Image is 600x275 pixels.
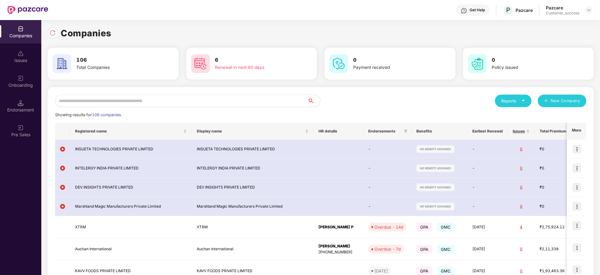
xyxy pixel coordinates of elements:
img: svg+xml;base64,PHN2ZyB4bWxucz0iaHR0cDovL3d3dy53My5vcmcvMjAwMC9zdmciIHdpZHRoPSI2MCIgaGVpZ2h0PSI2MC... [468,54,487,73]
img: svg+xml;base64,PHN2ZyBpZD0iUmVsb2FkLTMyeDMyIiB4bWxucz0iaHR0cDovL3d3dy53My5vcmcvMjAwMC9zdmciIHdpZH... [49,30,56,36]
div: ₹2,75,924.12 [540,224,571,230]
td: XTRM [192,216,313,238]
td: - [363,159,411,178]
th: More [567,123,586,140]
img: icon [572,265,581,274]
img: svg+xml;base64,PHN2ZyB4bWxucz0iaHR0cDovL3d3dy53My5vcmcvMjAwMC9zdmciIHdpZHRoPSIxMjIiIGhlaWdodD0iMj... [416,145,455,153]
td: [DATE] [467,216,508,238]
div: [DATE] [374,268,388,274]
img: New Pazcare Logo [8,6,48,14]
td: Marshland Magic Manufacturers Private Limited [70,197,192,216]
td: - [467,159,508,178]
span: GMC [437,223,455,231]
div: Pazcare [516,7,533,13]
div: Payment received [353,64,432,71]
img: svg+xml;base64,PHN2ZyB4bWxucz0iaHR0cDovL3d3dy53My5vcmcvMjAwMC9zdmciIHdpZHRoPSI2MCIgaGVpZ2h0PSI2MC... [329,54,348,73]
img: svg+xml;base64,PHN2ZyB4bWxucz0iaHR0cDovL3d3dy53My5vcmcvMjAwMC9zdmciIHdpZHRoPSIxMjIiIGhlaWdodD0iMj... [416,203,455,210]
div: [PERSON_NAME] [318,243,358,249]
div: [PHONE_NUMBER] [318,249,358,255]
div: Reports [501,98,525,104]
td: - [467,178,508,197]
th: Issues [508,123,535,140]
div: ₹0 [540,165,571,171]
img: icon [572,145,581,153]
div: ₹2,11,338 [540,246,571,252]
span: Registered name [75,129,182,134]
img: svg+xml;base64,PHN2ZyBpZD0iRHJvcGRvd24tMzJ4MzIiIHhtbG5zPSJodHRwOi8vd3d3LnczLm9yZy8yMDAwL3N2ZyIgd2... [586,8,591,13]
span: Showing results for [55,112,122,117]
h3: 6 [215,56,294,64]
button: plusNew Company [538,95,586,107]
h1: Companies [61,26,111,40]
img: svg+xml;base64,PHN2ZyB3aWR0aD0iMTQuNSIgaGVpZ2h0PSIxNC41IiB2aWV3Qm94PSIwIDAgMTYgMTYiIGZpbGw9Im5vbm... [18,100,24,106]
span: plus [544,99,548,104]
button: search [307,95,320,107]
td: [DATE] [467,238,508,261]
div: 0 [513,146,530,152]
div: ₹0 [540,204,571,210]
img: icon [572,202,581,211]
div: Total Companies [76,64,155,71]
h3: 106 [76,56,155,64]
td: - [363,178,411,197]
div: Overdue - 7d [374,246,401,252]
div: 0 [513,204,530,210]
span: GMC [437,245,455,254]
img: icon [572,183,581,192]
div: 0 [513,165,530,171]
h3: 0 [353,56,432,64]
td: INSUETA TECHNOLOGIES PRIVATE LIMITED [192,140,313,159]
th: Registered name [70,123,192,140]
div: Pazcare [546,5,579,11]
span: search [307,98,320,103]
img: svg+xml;base64,PHN2ZyB4bWxucz0iaHR0cDovL3d3dy53My5vcmcvMjAwMC9zdmciIHdpZHRoPSIxMiIgaGVpZ2h0PSIxMi... [60,147,65,152]
img: icon [572,164,581,173]
div: ₹1,93,463.36 [540,268,571,274]
td: - [363,197,411,216]
div: Overdue - 14d [374,224,403,230]
td: - [467,197,508,216]
span: Endorsements [368,129,401,134]
span: Issues [513,129,525,134]
span: caret-down [521,99,525,103]
td: INTELERGY INDIA PRIVATE LIMITED [70,159,192,178]
img: svg+xml;base64,PHN2ZyB3aWR0aD0iMjAiIGhlaWdodD0iMjAiIHZpZXdCb3g9IjAgMCAyMCAyMCIgZmlsbD0ibm9uZSIgeG... [18,125,24,131]
div: Get Help [470,8,485,13]
div: Policy issued [492,64,571,71]
span: Total Premium [540,129,566,134]
span: Display name [197,129,304,134]
img: svg+xml;base64,PHN2ZyBpZD0iSXNzdWVzX2Rpc2FibGVkIiB4bWxucz0iaHR0cDovL3d3dy53My5vcmcvMjAwMC9zdmciIH... [18,50,24,57]
div: Renewal in next 60 days [215,64,294,71]
td: INSUETA TECHNOLOGIES PRIVATE LIMITED [70,140,192,159]
td: DEV INSIGHTS PRIVATE LIMITED [70,178,192,197]
span: New Company [551,98,580,104]
div: 0 [513,268,530,274]
div: Customer_success [546,11,579,16]
div: 0 [513,184,530,190]
img: icon [572,221,581,230]
span: P [506,6,510,14]
img: svg+xml;base64,PHN2ZyB4bWxucz0iaHR0cDovL3d3dy53My5vcmcvMjAwMC9zdmciIHdpZHRoPSIxMjIiIGhlaWdodD0iMj... [416,184,455,191]
th: Earliest Renewal [467,123,508,140]
img: svg+xml;base64,PHN2ZyB4bWxucz0iaHR0cDovL3d3dy53My5vcmcvMjAwMC9zdmciIHdpZHRoPSI2MCIgaGVpZ2h0PSI2MC... [191,54,210,73]
span: filter [404,129,408,133]
span: GPA [416,245,432,254]
td: Marshland Magic Manufacturers Private Limited [192,197,313,216]
th: Display name [192,123,313,140]
td: Auchan International [192,238,313,261]
span: GPA [416,223,432,231]
div: ₹0 [540,184,571,190]
span: 106 companies. [92,112,122,117]
span: filter [403,127,409,135]
th: Total Premium [535,123,576,140]
div: [PERSON_NAME] P [318,224,358,230]
img: svg+xml;base64,PHN2ZyB4bWxucz0iaHR0cDovL3d3dy53My5vcmcvMjAwMC9zdmciIHdpZHRoPSIxMiIgaGVpZ2h0PSIxMi... [60,204,65,209]
img: svg+xml;base64,PHN2ZyB4bWxucz0iaHR0cDovL3d3dy53My5vcmcvMjAwMC9zdmciIHdpZHRoPSIxMiIgaGVpZ2h0PSIxMi... [60,185,65,190]
img: svg+xml;base64,PHN2ZyB4bWxucz0iaHR0cDovL3d3dy53My5vcmcvMjAwMC9zdmciIHdpZHRoPSIxMjIiIGhlaWdodD0iMj... [416,164,455,172]
td: INTELERGY INDIA PRIVATE LIMITED [192,159,313,178]
td: Auchan International [70,238,192,261]
img: icon [572,243,581,252]
img: svg+xml;base64,PHN2ZyB4bWxucz0iaHR0cDovL3d3dy53My5vcmcvMjAwMC9zdmciIHdpZHRoPSI2MCIgaGVpZ2h0PSI2MC... [53,54,71,73]
th: Benefits [411,123,467,140]
th: HR details [313,123,363,140]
